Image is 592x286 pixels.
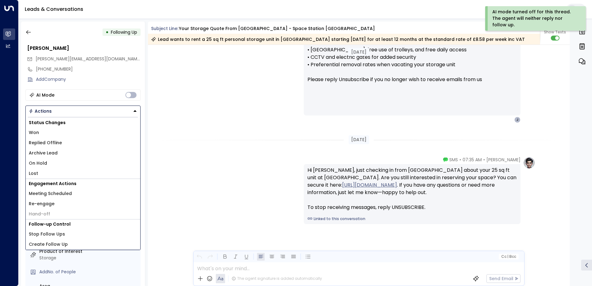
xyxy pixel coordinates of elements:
span: josh@joshwalshaw.com [36,56,141,62]
a: Linked to this conversation [307,216,517,222]
div: J [514,117,520,123]
a: [URL][DOMAIN_NAME] [342,181,397,189]
div: Actions [29,108,52,114]
h1: Engagement Actions [26,179,140,188]
img: profile-logo.png [523,157,535,169]
span: Show Texts [544,29,566,35]
div: AddCompany [36,76,141,83]
span: Hand-off [29,211,50,217]
label: Product of Interest [39,248,138,255]
span: Following Up [111,29,137,35]
span: • [459,157,461,163]
span: [PERSON_NAME] [486,157,520,163]
div: Your storage quote from [GEOGRAPHIC_DATA] - Space Station [GEOGRAPHIC_DATA] [179,25,375,32]
div: [PERSON_NAME] [27,45,141,52]
span: Archive Lead [29,150,58,156]
button: Actions [25,106,141,117]
div: [DATE] [349,135,369,144]
h1: Status Changes [26,118,140,128]
div: Lead wants to rent a 25 sq ft personal storage unit in [GEOGRAPHIC_DATA] starting [DATE] for at l... [151,36,525,42]
button: Redo [206,253,214,261]
span: Re-engage [29,201,54,207]
span: 07:35 AM [463,157,482,163]
div: The agent signature is added automatically [232,276,322,281]
span: Subject Line: [151,25,178,32]
span: | [507,254,508,259]
span: Replied Offline [29,140,62,146]
h1: Follow-up Control [26,219,140,229]
span: Create Follow Up [29,241,68,248]
div: Storage [39,255,138,261]
span: Won [29,129,39,136]
div: [PHONE_NUMBER] [36,66,141,72]
div: AI Mode [36,92,54,98]
button: Cc|Bcc [498,254,518,260]
span: • [483,157,485,163]
div: AddNo. of People [39,269,138,275]
div: [DATE] [348,48,370,56]
span: Stop Follow Ups [29,231,65,237]
span: Lost [29,170,38,177]
div: Hi [PERSON_NAME], just checking in from [GEOGRAPHIC_DATA] about your 25 sq ft unit at [GEOGRAPHIC... [307,167,517,211]
span: Cc Bcc [501,254,516,259]
span: On Hold [29,160,47,167]
div: AI mode turned off for this thread. The agent will neither reply nor follow up. [492,9,577,28]
span: [PERSON_NAME][EMAIL_ADDRESS][DOMAIN_NAME] [36,56,141,62]
button: Undo [195,253,203,261]
a: Leads & Conversations [25,6,83,13]
span: SMS [449,157,458,163]
div: Button group with a nested menu [25,106,141,117]
div: • [106,27,109,38]
span: Meeting Scheduled [29,190,72,197]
